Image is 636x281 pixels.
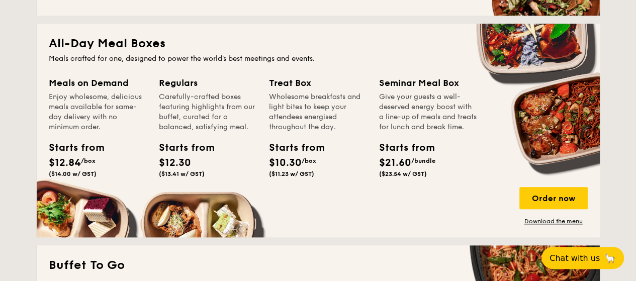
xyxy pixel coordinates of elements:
div: Starts from [379,140,424,155]
span: ($23.54 w/ GST) [379,170,427,177]
button: Chat with us🦙 [541,247,624,269]
span: $12.84 [49,157,81,169]
div: Regulars [159,76,257,90]
div: Meals crafted for one, designed to power the world's best meetings and events. [49,54,588,64]
div: Meals on Demand [49,76,147,90]
div: Give your guests a well-deserved energy boost with a line-up of meals and treats for lunch and br... [379,92,477,132]
span: Chat with us [550,253,600,263]
span: ($14.00 w/ GST) [49,170,97,177]
span: $10.30 [269,157,302,169]
span: ($11.23 w/ GST) [269,170,314,177]
div: Treat Box [269,76,367,90]
div: Seminar Meal Box [379,76,477,90]
div: Order now [519,187,588,209]
div: Wholesome breakfasts and light bites to keep your attendees energised throughout the day. [269,92,367,132]
div: Starts from [269,140,314,155]
span: $12.30 [159,157,191,169]
span: /box [302,157,316,164]
div: Enjoy wholesome, delicious meals available for same-day delivery with no minimum order. [49,92,147,132]
a: Download the menu [519,217,588,225]
div: Starts from [159,140,204,155]
h2: Buffet To Go [49,257,588,273]
span: 🦙 [604,252,616,264]
h2: All-Day Meal Boxes [49,36,588,52]
span: /box [81,157,96,164]
span: ($13.41 w/ GST) [159,170,205,177]
div: Carefully-crafted boxes featuring highlights from our buffet, curated for a balanced, satisfying ... [159,92,257,132]
span: /bundle [411,157,435,164]
span: $21.60 [379,157,411,169]
div: Starts from [49,140,94,155]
